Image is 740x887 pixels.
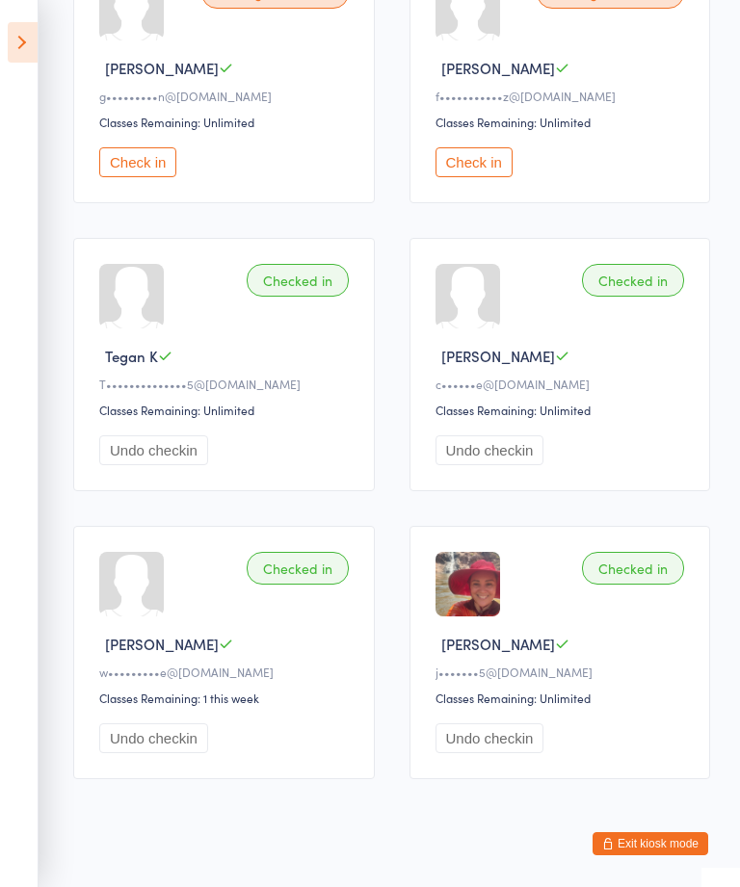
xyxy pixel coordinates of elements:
div: j•••••••5@[DOMAIN_NAME] [436,664,691,680]
div: Classes Remaining: Unlimited [99,402,355,418]
div: Classes Remaining: Unlimited [436,402,691,418]
button: Check in [99,147,176,177]
button: Exit kiosk mode [593,832,708,855]
button: Undo checkin [436,723,544,753]
span: [PERSON_NAME] [441,634,555,654]
span: [PERSON_NAME] [441,58,555,78]
div: Classes Remaining: Unlimited [436,690,691,706]
button: Undo checkin [436,435,544,465]
button: Undo checkin [99,435,208,465]
div: T••••••••••••••5@[DOMAIN_NAME] [99,376,355,392]
div: Classes Remaining: Unlimited [99,114,355,130]
button: Undo checkin [99,723,208,753]
div: Classes Remaining: 1 this week [99,690,355,706]
span: [PERSON_NAME] [441,346,555,366]
div: Checked in [582,552,684,585]
div: Checked in [247,552,349,585]
div: g•••••••••n@[DOMAIN_NAME] [99,88,355,104]
div: f•••••••••••z@[DOMAIN_NAME] [436,88,691,104]
div: Checked in [582,264,684,297]
div: Checked in [247,264,349,297]
div: w•••••••••e@[DOMAIN_NAME] [99,664,355,680]
span: [PERSON_NAME] [105,634,219,654]
div: c••••••e@[DOMAIN_NAME] [436,376,691,392]
img: image1746328566.png [436,552,500,616]
span: Tegan K [105,346,158,366]
span: [PERSON_NAME] [105,58,219,78]
div: Classes Remaining: Unlimited [436,114,691,130]
button: Check in [436,147,513,177]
